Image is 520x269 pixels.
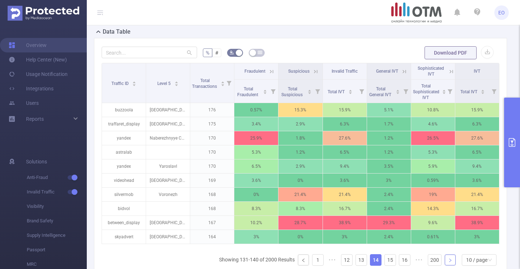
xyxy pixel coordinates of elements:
i: icon: caret-down [132,83,136,85]
p: 6.5% [323,145,367,159]
p: 168 [190,188,234,201]
p: 29.3% [367,216,411,230]
a: Usage Notification [9,67,68,81]
p: 0.61% [411,230,455,244]
p: 1.7% [367,117,411,131]
i: icon: bg-colors [230,50,234,55]
li: Previous 5 Pages [327,254,338,266]
span: Anti-Fraud [27,170,87,185]
p: bidvol [102,202,146,215]
p: 176 [190,103,234,117]
li: Next Page [444,254,456,266]
li: 14 [370,254,382,266]
p: 3.5% [367,159,411,173]
p: 15.9% [455,103,499,117]
div: Sort [348,89,353,93]
p: 0% [278,230,322,244]
a: 200 [428,255,441,265]
p: 1.2% [367,145,411,159]
span: Sophisticated IVT [418,66,444,77]
span: IVT [474,69,480,74]
p: yandex [102,159,146,173]
span: Traffic ID [111,81,130,86]
div: Sort [263,89,267,93]
a: Integrations [9,81,54,96]
p: silvermob [102,188,146,201]
p: 27.6% [323,131,367,145]
p: 170 [190,159,234,173]
li: 1 [312,254,324,266]
i: Filter menu [312,80,323,103]
i: icon: caret-up [307,89,311,91]
p: 0.57% [234,103,278,117]
div: 10 / page [466,255,487,265]
div: Sort [221,80,225,85]
i: icon: caret-up [221,80,225,82]
p: 168 [190,202,234,215]
li: 15 [384,254,396,266]
p: Naberezhnyye Chelny [146,131,190,145]
p: Voronezh [146,188,190,201]
div: Sort [396,89,400,93]
button: Download PDF [425,46,477,59]
h2: Data Table [103,27,131,36]
span: Visibility [27,199,87,214]
span: ••• [327,254,338,266]
p: [GEOGRAPHIC_DATA] [146,103,190,117]
p: 3% [367,174,411,187]
p: 2.9% [278,117,322,131]
p: videohead [102,174,146,187]
li: 12 [341,254,353,266]
p: 8.3% [278,202,322,215]
span: Suspicious [288,69,310,74]
p: 1.2% [367,131,411,145]
p: 170 [190,145,234,159]
li: Next 5 Pages [413,254,425,266]
i: icon: caret-up [442,89,446,91]
i: icon: caret-down [175,83,179,85]
li: 200 [428,254,442,266]
p: [GEOGRAPHIC_DATA] [146,174,190,187]
a: 12 [341,255,352,265]
i: icon: caret-down [263,91,267,93]
p: 169 [190,174,234,187]
div: Sort [132,80,136,85]
p: 16.7% [455,202,499,215]
i: icon: caret-down [442,91,446,93]
i: icon: caret-up [481,89,485,91]
div: Sort [442,89,446,93]
p: [GEOGRAPHIC_DATA] [146,117,190,131]
p: 5.3% [234,145,278,159]
p: 25.9% [234,131,278,145]
span: Brand Safety [27,214,87,228]
a: 14 [370,255,381,265]
p: 15.3% [278,103,322,117]
p: 164 [190,230,234,244]
span: Total Fraudulent [237,86,259,97]
i: icon: down [488,258,492,263]
p: 6.5% [234,159,278,173]
p: 2.9% [278,159,322,173]
p: 3.6% [234,174,278,187]
p: 6.3% [455,117,499,131]
p: 0.59% [411,174,455,187]
p: 3% [234,230,278,244]
span: Total Suspicious [281,86,304,97]
p: 38.9% [455,216,499,230]
i: icon: caret-down [349,91,353,93]
i: Filter menu [224,63,234,103]
span: Reports [26,116,44,122]
p: 2.4% [367,230,411,244]
span: Total IVT [328,89,346,94]
p: Yaroslavl [146,159,190,173]
span: # [215,50,218,56]
a: 13 [356,255,367,265]
p: 9.4% [323,159,367,173]
i: icon: caret-up [132,80,136,82]
div: Sort [174,80,179,85]
i: icon: caret-down [396,91,400,93]
li: Showing 131-140 of 2000 Results [219,254,295,266]
span: General IVT [376,69,398,74]
li: Previous Page [298,254,309,266]
p: 10.8% [411,103,455,117]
